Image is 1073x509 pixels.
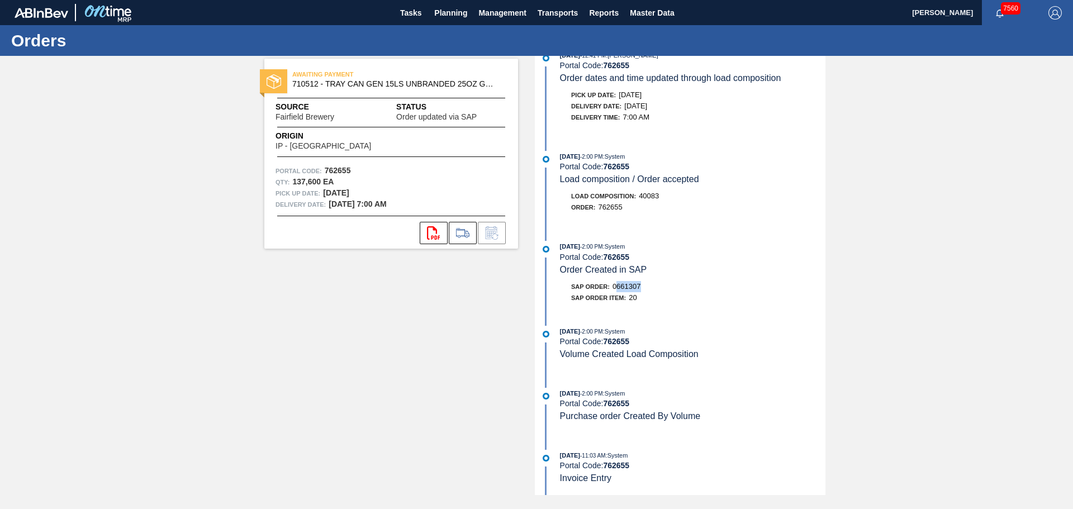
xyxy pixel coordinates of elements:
span: Load Composition : [571,193,636,199]
span: Source [276,101,368,113]
span: Load composition / Order accepted [560,174,699,184]
div: Inform order change [478,222,506,244]
span: Planning [434,6,467,20]
span: AWAITING PAYMENT [292,69,449,80]
strong: [DATE] [323,188,349,197]
span: Order updated via SAP [396,113,477,121]
span: Pick up Date: [276,188,320,199]
span: - 12:41 PM [580,53,606,59]
strong: 762655 [603,253,629,261]
span: SAP Order: [571,283,610,290]
span: [DATE] [560,243,580,250]
strong: 762655 [325,166,351,175]
strong: 762655 [603,61,629,70]
span: Status [396,101,507,113]
span: Transports [538,6,578,20]
span: : [PERSON_NAME] [606,52,658,59]
span: : System [603,328,625,335]
span: 762655 [598,203,622,211]
div: Open PDF file [420,222,448,244]
span: Delivery Date: [276,199,326,210]
span: Origin [276,130,399,142]
span: Delivery Time : [571,114,620,121]
img: status [267,74,281,89]
button: Notifications [982,5,1018,21]
span: Order : [571,204,595,211]
div: Portal Code: [560,399,825,408]
span: Order dates and time updated through load composition [560,73,781,83]
span: Tasks [398,6,423,20]
span: 710512 - TRAY CAN GEN 15LS UNBRANDED 25OZ GEN COR [292,80,495,88]
span: - 11:03 AM [580,453,606,459]
span: : System [603,153,625,160]
span: - 2:00 PM [580,154,603,160]
span: 40083 [639,192,659,200]
span: Volume Created Load Composition [560,349,699,359]
span: [DATE] [560,153,580,160]
span: Portal Code: [276,165,322,177]
span: 7:00 AM [623,113,649,121]
img: atual [543,246,549,253]
span: - 2:00 PM [580,391,603,397]
span: Reports [589,6,619,20]
strong: 762655 [603,337,629,346]
span: 7560 [1001,2,1020,15]
span: Purchase order Created By Volume [560,411,701,421]
span: 0661307 [613,282,641,291]
strong: 137,600 EA [292,177,334,186]
span: [DATE] [560,52,580,59]
span: Order Created in SAP [560,265,647,274]
div: Go to Load Composition [449,222,477,244]
img: atual [543,455,549,462]
img: atual [543,393,549,399]
span: Fairfield Brewery [276,113,334,121]
span: Delivery Date: [571,103,621,110]
span: [DATE] [560,390,580,397]
span: IP - [GEOGRAPHIC_DATA] [276,142,371,150]
span: : System [606,452,628,459]
span: Invoice Entry [560,473,611,483]
span: [DATE] [619,91,642,99]
span: - 2:00 PM [580,244,603,250]
strong: 762655 [603,461,629,470]
span: [DATE] [624,102,647,110]
div: Portal Code: [560,337,825,346]
h1: Orders [11,34,210,47]
img: TNhmsLtSVTkK8tSr43FrP2fwEKptu5GPRR3wAAAABJRU5ErkJggg== [15,8,68,18]
img: atual [543,55,549,61]
strong: 762655 [603,399,629,408]
strong: [DATE] 7:00 AM [329,199,386,208]
div: Portal Code: [560,253,825,261]
span: [DATE] [560,328,580,335]
span: - 2:00 PM [580,329,603,335]
span: Pick up Date: [571,92,616,98]
span: : System [603,390,625,397]
div: Portal Code: [560,162,825,171]
div: Portal Code: [560,461,825,470]
img: Logout [1048,6,1062,20]
span: Qty : [276,177,289,188]
span: Master Data [630,6,674,20]
span: SAP Order Item: [571,294,626,301]
span: 20 [629,293,637,302]
img: atual [543,331,549,337]
img: atual [543,156,549,163]
span: : System [603,243,625,250]
span: Management [478,6,526,20]
div: Portal Code: [560,61,825,70]
strong: 762655 [603,162,629,171]
span: [DATE] [560,452,580,459]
